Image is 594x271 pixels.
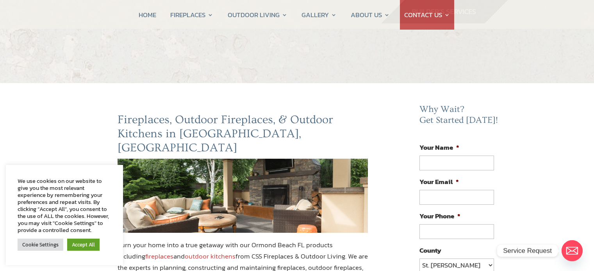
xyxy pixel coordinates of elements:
a: outdoor kitchens [185,251,235,261]
a: Email [562,240,583,261]
h2: Fireplaces, Outdoor Fireplaces, & Outdoor Kitchens in [GEOGRAPHIC_DATA], [GEOGRAPHIC_DATA] [118,113,368,159]
a: fireplaces [145,251,173,261]
div: We use cookies on our website to give you the most relevant experience by remembering your prefer... [18,177,111,234]
h2: Why Wait? Get Started [DATE]! [419,104,500,129]
img: ormond-beach-fl [118,159,368,233]
a: Cookie Settings [18,239,63,251]
label: Your Phone [419,212,460,220]
a: Accept All [67,239,100,251]
label: County [419,246,441,255]
label: Your Email [419,177,459,186]
label: Your Name [419,143,459,152]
